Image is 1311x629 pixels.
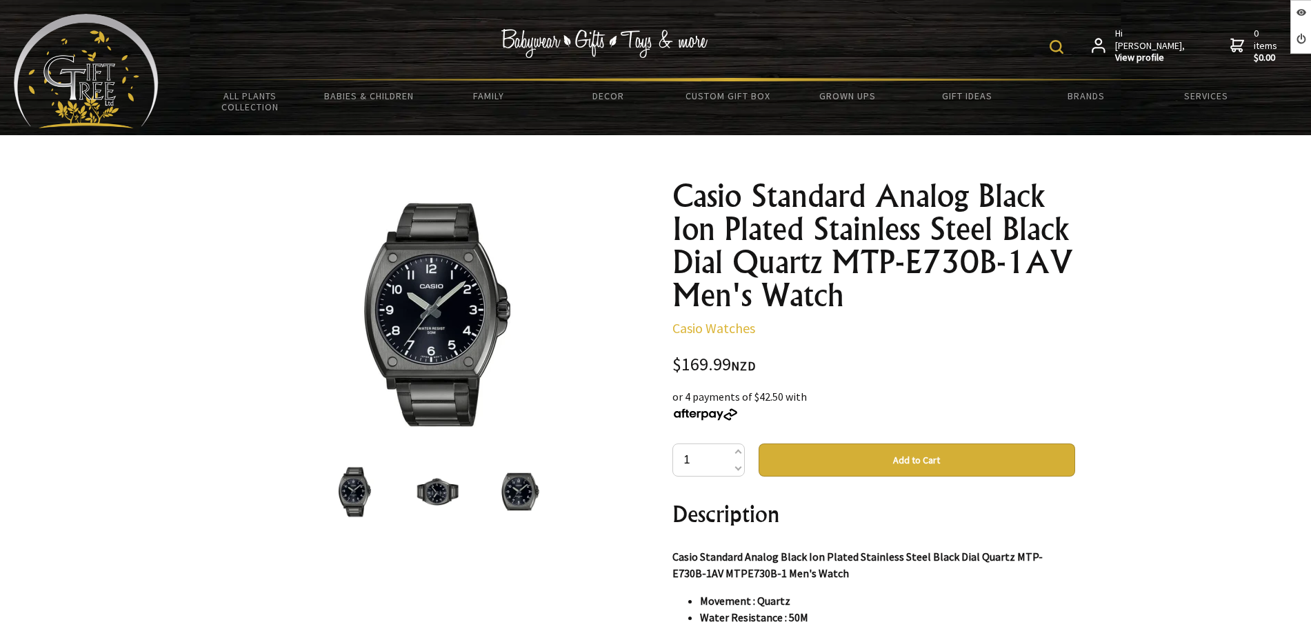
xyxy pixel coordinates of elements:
a: Grown Ups [788,81,907,110]
img: product search [1050,40,1063,54]
strong: Casio Standard Analog Black Ion Plated Stainless Steel Black Dial Quartz MTP-E730B-1AV MTPE730B-1... [672,550,1043,580]
h2: Description [672,497,1075,530]
a: Babies & Children [310,81,429,110]
a: Decor [548,81,668,110]
img: Babywear - Gifts - Toys & more [501,29,708,58]
h1: Casio Standard Analog Black Ion Plated Stainless Steel Black Dial Quartz MTP-E730B-1AV Men's Watch [672,179,1075,312]
span: 0 items [1254,27,1280,64]
span: Hi [PERSON_NAME], [1115,28,1186,64]
a: All Plants Collection [190,81,310,121]
a: 0 items$0.00 [1230,28,1280,64]
img: Casio Standard Analog Black Ion Plated Stainless Steel Black Dial Quartz MTP-E730B-1AV Men's Watch [333,466,377,518]
strong: View profile [1115,52,1186,64]
a: Services [1146,81,1265,110]
a: Gift Ideas [907,81,1026,110]
strong: Water Resistance : 50M [700,610,808,624]
a: Brands [1027,81,1146,110]
img: Casio Standard Analog Black Ion Plated Stainless Steel Black Dial Quartz MTP-E730B-1AV Men's Watch [499,466,542,518]
strong: Movement : Quartz [700,594,790,608]
img: Casio Standard Analog Black Ion Plated Stainless Steel Black Dial Quartz MTP-E730B-1AV Men's Watch [416,466,459,518]
img: Casio Standard Analog Black Ion Plated Stainless Steel Black Dial Quartz MTP-E730B-1AV Men's Watch [339,196,536,432]
img: Afterpay [672,408,739,421]
button: Add to Cart [759,443,1075,477]
a: Hi [PERSON_NAME],View profile [1092,28,1186,64]
img: Babyware - Gifts - Toys and more... [14,14,159,128]
strong: $0.00 [1254,52,1280,64]
div: or 4 payments of $42.50 with [672,388,1075,421]
a: Custom Gift Box [668,81,788,110]
a: Family [429,81,548,110]
a: Casio Watches [672,319,755,337]
div: $169.99 [672,356,1075,375]
span: NZD [731,358,756,374]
